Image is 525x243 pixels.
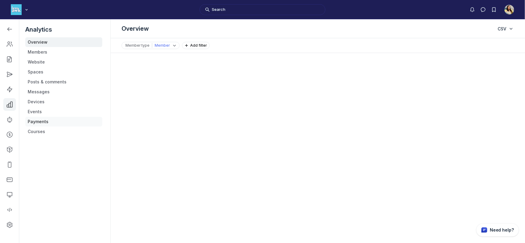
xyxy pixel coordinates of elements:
[11,4,22,15] img: Less Awkward Hub logo
[476,223,519,237] button: Circle support widget
[190,43,209,48] span: Add filter
[25,87,102,97] a: Messages
[25,127,102,136] a: Courses
[25,47,102,57] a: Members
[505,5,514,14] button: User menu options
[182,42,210,49] button: Add filter
[489,4,499,15] button: Bookmarks
[25,77,102,87] a: Posts & comments
[124,43,152,48] div: Member type
[467,4,478,15] button: Notifications
[200,4,326,15] button: Search
[25,67,102,77] a: Spaces
[111,53,525,98] iframe: iframe
[25,37,102,47] a: Overview
[25,57,102,67] a: Website
[25,107,102,117] a: Events
[25,97,102,107] a: Devices
[122,24,149,33] h5: Overview
[478,4,489,15] button: Direct messages
[25,25,102,34] h5: Analytics
[498,26,506,31] span: CSV
[498,24,514,33] button: CSV
[155,43,170,48] p: Member
[25,117,102,126] a: Payments
[122,42,180,49] button: Member typeMember
[490,227,514,233] p: Need help?
[11,4,29,16] button: Less Awkward Hub logo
